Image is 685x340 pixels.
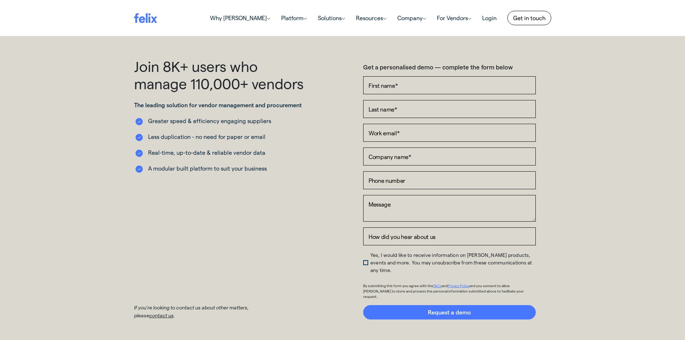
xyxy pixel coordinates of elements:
[134,101,302,108] strong: The leading solution for vendor management and procurement
[134,13,157,23] img: felix logo
[448,284,469,288] a: Privacy Policy
[134,58,307,92] h1: Join 8K+ users who manage 110,000+ vendors
[351,11,392,25] a: Resources
[276,11,312,25] a: Platform
[370,252,532,273] span: Yes, I would like to receive information on [PERSON_NAME] products, events and more. You may unsu...
[312,11,351,25] a: Solutions
[363,284,433,288] span: By submitting this form you agree with the
[134,132,307,141] li: Less duplication - no need for paper or email
[363,305,536,319] input: Request a demo
[431,11,477,25] a: For Vendors
[363,284,524,299] span: and you consent to allow [PERSON_NAME] to store and process the personal information submitted ab...
[392,11,431,25] a: Company
[477,11,502,25] a: Login
[507,11,551,25] a: Get in touch
[134,148,307,157] li: Real-time, up-to-date & reliable vendor data
[205,11,276,25] a: Why [PERSON_NAME]
[363,63,513,71] strong: Get a personalised demo — complete the form below
[433,284,442,288] a: T&Cs
[134,164,307,173] li: A modular built platform to suit your business
[134,117,307,125] li: Greater speed & efficiency engaging suppliers
[149,312,174,318] a: contact us
[134,304,278,320] p: If you're looking to contact us about other matters, please .
[442,284,448,288] span: and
